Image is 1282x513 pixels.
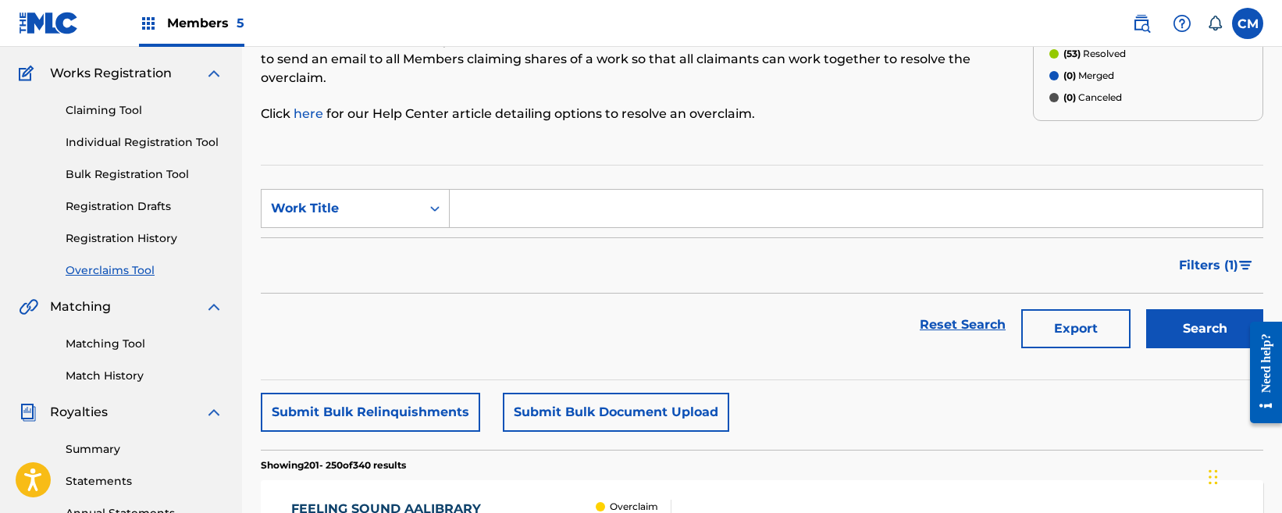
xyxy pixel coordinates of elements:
button: Export [1021,309,1131,348]
p: Click for our Help Center article detailing options to resolve an overclaim. [261,105,1033,123]
a: Match History [66,368,223,384]
div: Notifications [1207,16,1223,31]
span: 5 [237,16,244,30]
p: Showing 201 - 250 of 340 results [261,458,406,472]
p: Canceled [1063,91,1122,105]
img: Works Registration [19,64,39,83]
span: Matching [50,297,111,316]
a: Matching Tool [66,336,223,352]
span: Members [167,14,244,32]
button: Search [1146,309,1263,348]
div: Help [1166,8,1198,39]
p: Merged [1063,69,1114,83]
span: Royalties [50,403,108,422]
a: Claiming Tool [66,102,223,119]
div: Work Title [271,199,411,218]
img: filter [1239,261,1252,270]
p: The Overclaims Tool enables Members to see works they have registered that are in overclaim. Over... [261,12,1033,87]
img: expand [205,64,223,83]
a: Individual Registration Tool [66,134,223,151]
img: expand [205,403,223,422]
span: Filters ( 1 ) [1179,256,1238,275]
span: (0) [1063,69,1076,81]
div: User Menu [1232,8,1263,39]
a: Summary [66,441,223,458]
img: MLC Logo [19,12,79,34]
a: Reset Search [912,308,1013,342]
img: expand [205,297,223,316]
div: Drag [1209,454,1218,501]
a: Registration History [66,230,223,247]
a: here [294,106,326,121]
a: Statements [66,473,223,490]
iframe: Chat Widget [1204,438,1282,513]
iframe: Resource Center [1238,309,1282,435]
a: Public Search [1126,8,1157,39]
a: Registration Drafts [66,198,223,215]
a: Bulk Registration Tool [66,166,223,183]
span: (53) [1063,48,1081,59]
img: Matching [19,297,38,316]
button: Filters (1) [1170,246,1263,285]
img: search [1132,14,1151,33]
span: (0) [1063,91,1076,103]
a: Overclaims Tool [66,262,223,279]
form: Search Form [261,189,1263,356]
img: Royalties [19,403,37,422]
img: help [1173,14,1191,33]
p: Resolved [1063,47,1126,61]
span: Works Registration [50,64,172,83]
img: Top Rightsholders [139,14,158,33]
button: Submit Bulk Relinquishments [261,393,480,432]
button: Submit Bulk Document Upload [503,393,729,432]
